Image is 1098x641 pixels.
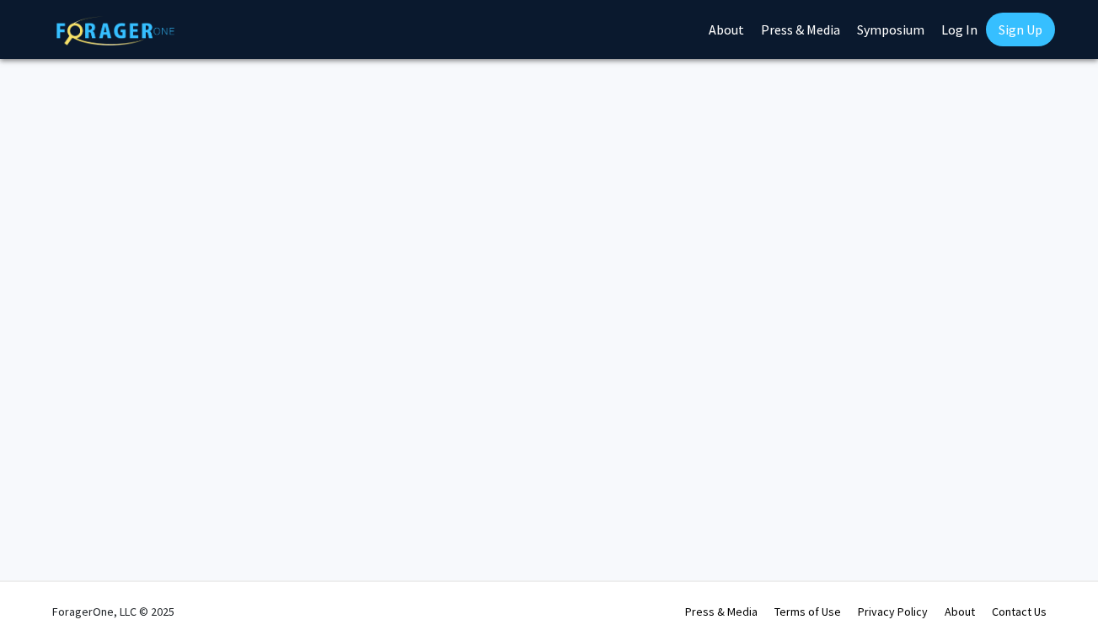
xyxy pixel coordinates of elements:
a: Press & Media [685,604,758,619]
a: Terms of Use [774,604,841,619]
a: Contact Us [992,604,1047,619]
a: Privacy Policy [858,604,928,619]
a: About [945,604,975,619]
a: Sign Up [986,13,1055,46]
img: ForagerOne Logo [56,16,174,45]
div: ForagerOne, LLC © 2025 [52,582,174,641]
